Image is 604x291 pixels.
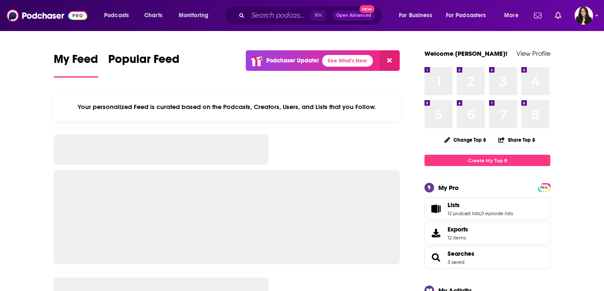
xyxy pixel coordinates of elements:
[54,52,98,78] a: My Feed
[480,210,481,216] span: ,
[144,10,162,21] span: Charts
[448,235,468,241] span: 12 items
[54,52,98,71] span: My Feed
[322,55,373,67] a: See What's New
[7,8,87,23] img: Podchaser - Follow, Share and Rate Podcasts
[424,246,550,269] span: Searches
[248,9,310,22] input: Search podcasts, credits, & more...
[498,132,536,148] button: Share Top 8
[427,252,444,263] a: Searches
[448,226,468,233] span: Exports
[98,9,140,22] button: open menu
[448,210,480,216] a: 12 podcast lists
[552,8,565,23] a: Show notifications dropdown
[336,13,371,18] span: Open Advanced
[427,227,444,239] span: Exports
[108,52,180,78] a: Popular Feed
[448,259,464,265] a: 3 saved
[424,197,550,220] span: Lists
[139,9,167,22] a: Charts
[504,10,518,21] span: More
[481,210,513,216] a: 0 episode lists
[439,135,491,145] button: Change Top 8
[575,6,593,25] span: Logged in as RebeccaShapiro
[173,9,219,22] button: open menu
[233,6,390,25] div: Search podcasts, credits, & more...
[448,201,513,209] a: Lists
[427,203,444,215] a: Lists
[54,93,400,121] div: Your personalized Feed is curated based on the Podcasts, Creators, Users, and Lists that you Follow.
[333,10,375,21] button: Open AdvancedNew
[424,49,508,57] a: Welcome [PERSON_NAME]!
[310,10,326,21] span: ⌘ K
[539,184,549,191] span: PRO
[531,8,545,23] a: Show notifications dropdown
[424,222,550,244] a: Exports
[539,184,549,190] a: PRO
[424,155,550,166] a: Create My Top 8
[498,9,529,22] button: open menu
[446,10,486,21] span: For Podcasters
[438,184,459,192] div: My Pro
[440,9,498,22] button: open menu
[448,201,460,209] span: Lists
[359,5,375,13] span: New
[516,49,550,57] a: View Profile
[266,57,319,64] p: Podchaser Update!
[399,10,432,21] span: For Business
[104,10,129,21] span: Podcasts
[393,9,443,22] button: open menu
[448,250,474,257] a: Searches
[575,6,593,25] button: Show profile menu
[575,6,593,25] img: User Profile
[179,10,208,21] span: Monitoring
[108,52,180,71] span: Popular Feed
